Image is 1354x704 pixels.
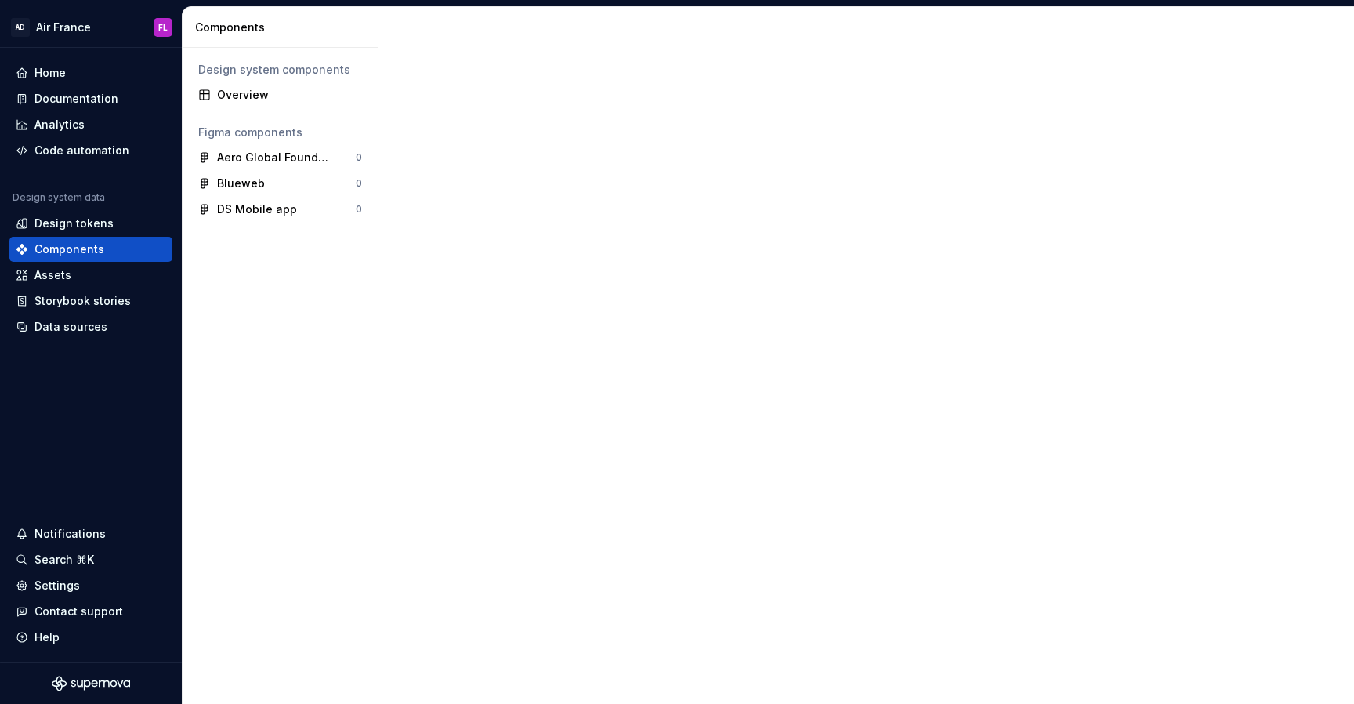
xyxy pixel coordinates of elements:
[34,604,123,619] div: Contact support
[9,521,172,546] button: Notifications
[192,145,368,170] a: Aero Global Foundation0
[9,86,172,111] a: Documentation
[34,143,129,158] div: Code automation
[34,216,114,231] div: Design tokens
[11,18,30,37] div: AD
[9,625,172,650] button: Help
[34,578,80,593] div: Settings
[9,211,172,236] a: Design tokens
[198,62,362,78] div: Design system components
[34,65,66,81] div: Home
[9,263,172,288] a: Assets
[13,191,105,204] div: Design system data
[3,10,179,44] button: ADAir FranceFL
[9,237,172,262] a: Components
[9,547,172,572] button: Search ⌘K
[195,20,371,35] div: Components
[9,112,172,137] a: Analytics
[9,314,172,339] a: Data sources
[36,20,91,35] div: Air France
[9,288,172,314] a: Storybook stories
[217,176,265,191] div: Blueweb
[356,177,362,190] div: 0
[198,125,362,140] div: Figma components
[34,552,94,568] div: Search ⌘K
[52,676,130,691] svg: Supernova Logo
[192,171,368,196] a: Blueweb0
[34,319,107,335] div: Data sources
[356,203,362,216] div: 0
[192,197,368,222] a: DS Mobile app0
[356,151,362,164] div: 0
[9,599,172,624] button: Contact support
[217,150,334,165] div: Aero Global Foundation
[34,117,85,132] div: Analytics
[34,526,106,542] div: Notifications
[158,21,168,34] div: FL
[217,201,297,217] div: DS Mobile app
[9,138,172,163] a: Code automation
[34,630,60,645] div: Help
[192,82,368,107] a: Overview
[217,87,362,103] div: Overview
[9,573,172,598] a: Settings
[34,267,71,283] div: Assets
[34,241,104,257] div: Components
[34,293,131,309] div: Storybook stories
[9,60,172,85] a: Home
[34,91,118,107] div: Documentation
